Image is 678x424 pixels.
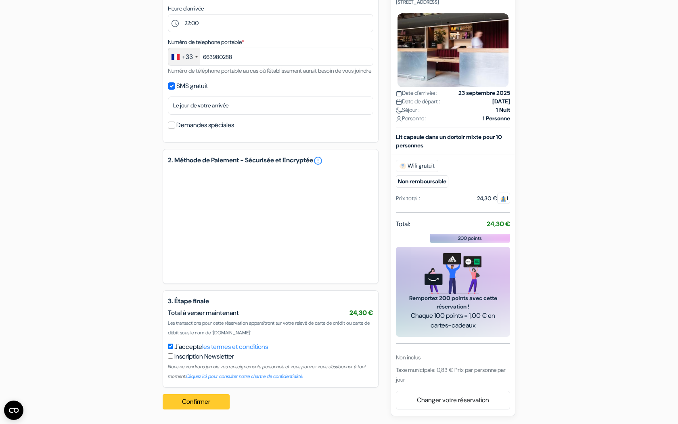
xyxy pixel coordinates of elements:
h5: 3. Étape finale [168,297,373,305]
div: Prix total : [396,194,420,202]
span: Séjour : [396,105,420,114]
div: France: +33 [168,48,200,65]
a: les termes et conditions [202,342,268,351]
a: Changer votre réservation [396,392,510,407]
img: user_icon.svg [396,116,402,122]
label: Inscription Newsletter [174,352,234,361]
span: 200 points [458,234,482,241]
img: calendar.svg [396,99,402,105]
img: calendar.svg [396,90,402,97]
img: free_wifi.svg [400,162,406,169]
strong: 1 Nuit [496,105,510,114]
span: Total: [396,219,410,229]
span: Les transactions pour cette réservation apparaîtront sur votre relevé de carte de crédit ou carte... [168,320,370,336]
button: Confirmer [163,394,230,409]
label: Heure d'arrivée [168,4,204,13]
iframe: Cadre de saisie sécurisé pour le paiement [176,177,365,269]
span: 24,30 € [349,309,373,317]
span: Wifi gratuit [396,160,438,172]
img: moon.svg [396,107,402,113]
strong: 24,30 € [487,219,510,228]
span: Personne : [396,114,427,122]
label: Numéro de telephone portable [168,38,244,46]
img: gift_card_hero_new.png [425,253,481,294]
h5: 2. Méthode de Paiement - Sécurisée et Encryptée [168,156,373,166]
span: Remportez 200 points avec cette réservation ! [406,294,500,311]
span: Chaque 100 points = 1,00 € en cartes-cadeaux [406,311,500,330]
span: Date d'arrivée : [396,88,437,97]
small: Nous ne vendrons jamais vos renseignements personnels et vous pouvez vous désabonner à tout moment. [168,363,366,380]
a: Cliquez ici pour consulter notre chartre de confidentialité. [186,373,303,380]
label: SMS gratuit [176,80,208,92]
div: Non inclus [396,353,510,361]
span: Total à verser maintenant [168,309,239,317]
span: Date de départ : [396,97,440,105]
small: Numéro de téléphone portable au cas où l'établissement aurait besoin de vous joindre [168,67,371,74]
input: 6 12 34 56 78 [168,48,373,66]
label: J'accepte [174,342,268,352]
label: Demandes spéciales [176,120,234,131]
span: 1 [497,192,510,204]
button: Open CMP widget [4,401,23,420]
strong: 1 Personne [483,114,510,122]
b: Lit capsule dans un dortoir mixte pour 10 personnes [396,133,502,149]
div: 24,30 € [477,194,510,202]
div: +33 [182,52,193,62]
strong: [DATE] [492,97,510,105]
a: error_outline [313,156,323,166]
img: guest.svg [500,196,506,202]
strong: 23 septembre 2025 [458,88,510,97]
span: Taxe municipale: 0,83 € Prix par personne par jour [396,366,506,383]
small: Non remboursable [396,175,448,187]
